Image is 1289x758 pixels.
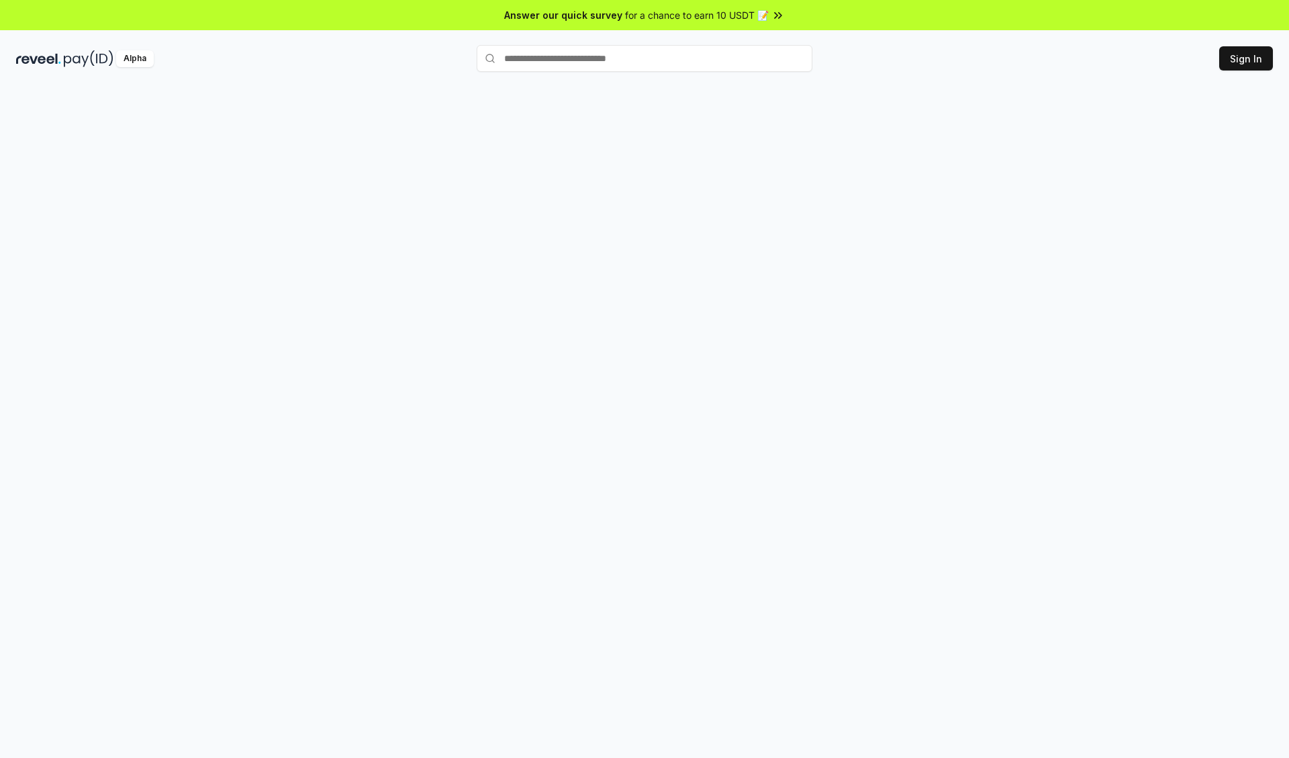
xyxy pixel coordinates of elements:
span: for a chance to earn 10 USDT 📝 [625,8,769,22]
img: pay_id [64,50,113,67]
button: Sign In [1219,46,1273,70]
div: Alpha [116,50,154,67]
img: reveel_dark [16,50,61,67]
span: Answer our quick survey [504,8,622,22]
